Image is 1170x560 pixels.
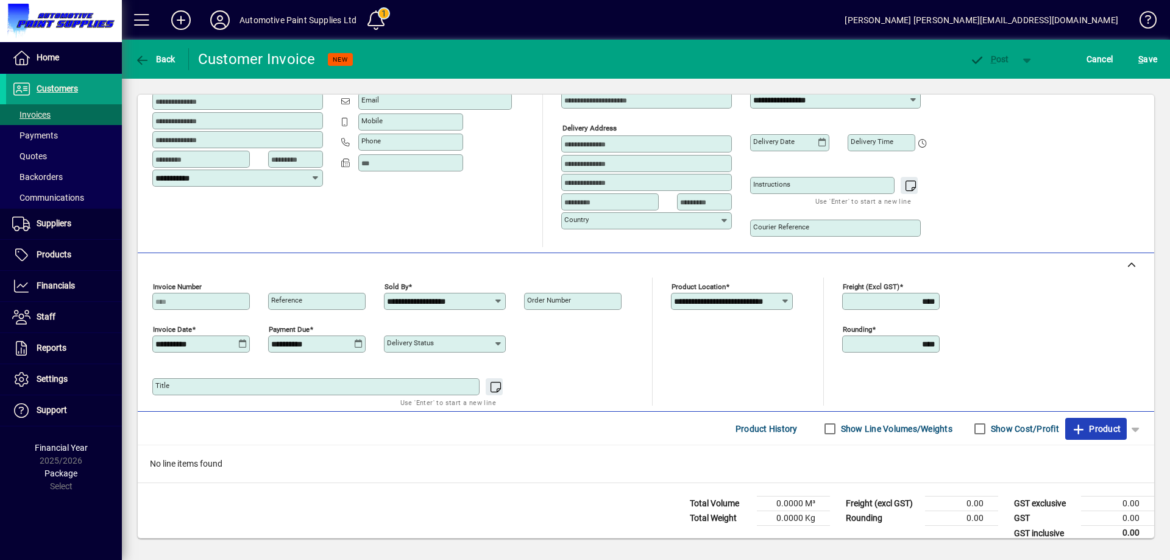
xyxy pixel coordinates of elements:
[925,497,998,511] td: 0.00
[361,96,379,104] mat-label: Email
[6,125,122,146] a: Payments
[815,194,911,208] mat-hint: Use 'Enter' to start a new line
[37,249,71,259] span: Products
[37,281,75,290] span: Financials
[200,9,239,31] button: Profile
[1138,49,1157,69] span: ave
[37,312,55,321] span: Staff
[35,443,88,453] span: Financial Year
[6,240,122,270] a: Products
[198,49,316,69] div: Customer Invoice
[1071,419,1121,439] span: Product
[753,180,790,188] mat-label: Instructions
[44,468,77,478] span: Package
[1008,497,1081,511] td: GST exclusive
[12,131,58,140] span: Payments
[1130,2,1155,42] a: Knowledge Base
[925,511,998,526] td: 0.00
[736,419,798,439] span: Product History
[400,395,496,409] mat-hint: Use 'Enter' to start a new line
[6,43,122,73] a: Home
[753,223,809,231] mat-label: Courier Reference
[6,187,122,208] a: Communications
[757,497,830,511] td: 0.0000 M³
[6,364,122,395] a: Settings
[840,511,925,526] td: Rounding
[1087,49,1113,69] span: Cancel
[271,296,302,304] mat-label: Reference
[1135,48,1160,70] button: Save
[1081,511,1154,526] td: 0.00
[991,54,996,64] span: P
[239,10,356,30] div: Automotive Paint Supplies Ltd
[963,48,1015,70] button: Post
[12,151,47,161] span: Quotes
[37,374,68,384] span: Settings
[6,271,122,301] a: Financials
[6,104,122,125] a: Invoices
[361,117,383,125] mat-label: Mobile
[1083,48,1116,70] button: Cancel
[527,296,571,304] mat-label: Order number
[753,137,795,146] mat-label: Delivery date
[731,418,803,440] button: Product History
[1008,526,1081,541] td: GST inclusive
[1008,511,1081,526] td: GST
[135,54,175,64] span: Back
[684,497,757,511] td: Total Volume
[361,137,381,145] mat-label: Phone
[12,172,63,182] span: Backorders
[843,325,872,334] mat-label: Rounding
[1065,418,1127,440] button: Product
[122,48,189,70] app-page-header-button: Back
[37,52,59,62] span: Home
[684,511,757,526] td: Total Weight
[37,84,78,93] span: Customers
[155,381,169,390] mat-label: Title
[138,445,1154,483] div: No line items found
[333,56,348,63] span: NEW
[37,218,71,228] span: Suppliers
[6,333,122,364] a: Reports
[12,193,84,203] span: Communications
[153,282,202,291] mat-label: Invoice number
[161,9,200,31] button: Add
[851,137,893,146] mat-label: Delivery time
[988,423,1059,435] label: Show Cost/Profit
[564,215,589,224] mat-label: Country
[12,110,51,120] span: Invoices
[132,48,179,70] button: Back
[1081,497,1154,511] td: 0.00
[845,10,1118,30] div: [PERSON_NAME] [PERSON_NAME][EMAIL_ADDRESS][DOMAIN_NAME]
[153,325,192,334] mat-label: Invoice date
[269,325,310,334] mat-label: Payment due
[838,423,952,435] label: Show Line Volumes/Weights
[1081,526,1154,541] td: 0.00
[840,497,925,511] td: Freight (excl GST)
[1138,54,1143,64] span: S
[970,54,1009,64] span: ost
[6,146,122,167] a: Quotes
[672,282,726,291] mat-label: Product location
[757,511,830,526] td: 0.0000 Kg
[37,343,66,353] span: Reports
[843,282,899,291] mat-label: Freight (excl GST)
[6,167,122,187] a: Backorders
[6,395,122,426] a: Support
[6,302,122,332] a: Staff
[385,282,408,291] mat-label: Sold by
[6,209,122,239] a: Suppliers
[387,339,434,347] mat-label: Delivery status
[37,405,67,415] span: Support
